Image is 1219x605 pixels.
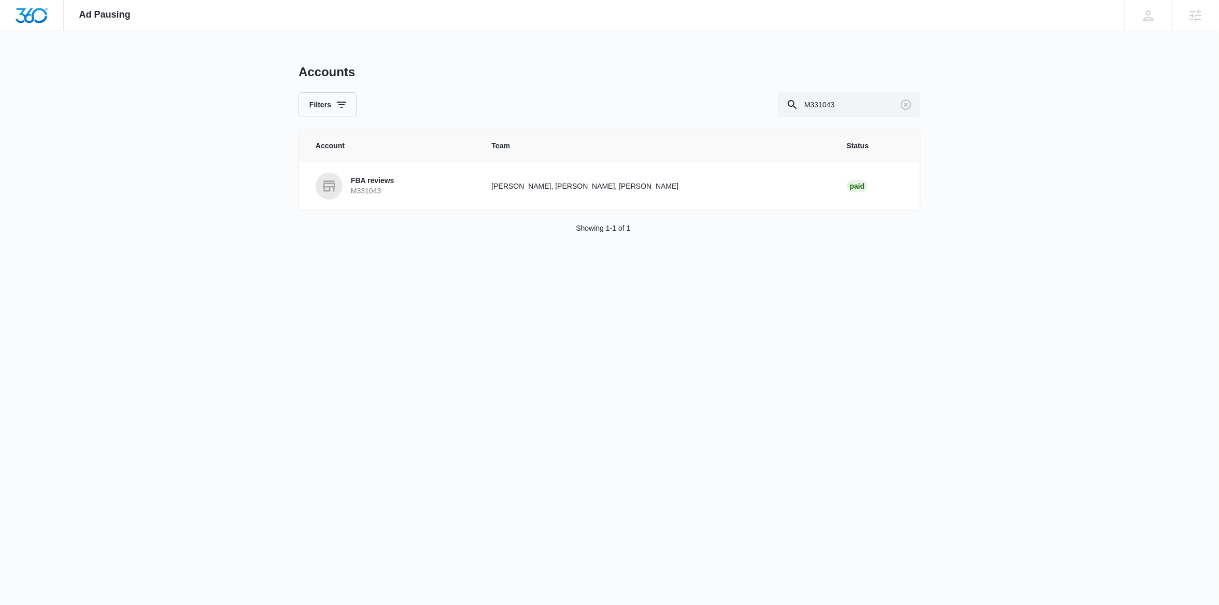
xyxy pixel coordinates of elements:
[492,181,822,192] p: [PERSON_NAME], [PERSON_NAME], [PERSON_NAME]
[316,140,467,151] span: Account
[492,140,822,151] span: Team
[351,176,394,186] p: FBA reviews
[778,92,920,117] input: Search By Account Number
[898,96,914,113] button: Clear
[351,186,394,196] p: M331043
[79,9,131,20] span: Ad Pausing
[847,180,868,192] div: Paid
[847,140,903,151] span: Status
[316,173,467,200] a: FBA reviewsM331043
[299,92,357,117] button: Filters
[299,64,355,80] h1: Accounts
[576,223,630,234] p: Showing 1-1 of 1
